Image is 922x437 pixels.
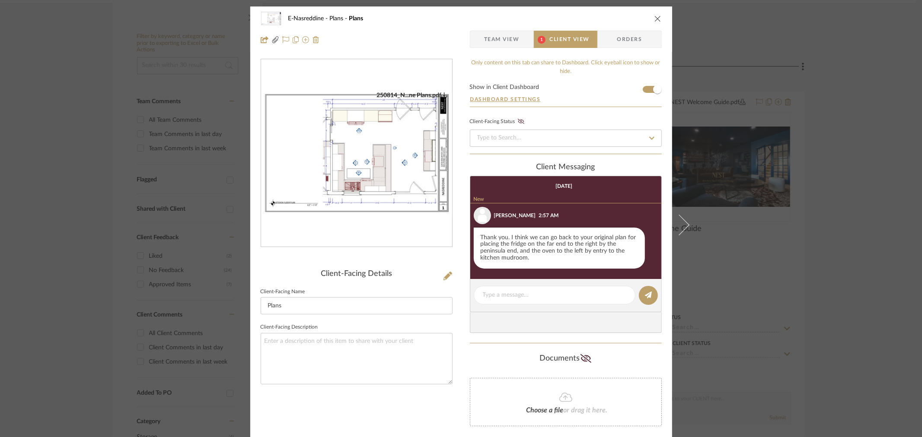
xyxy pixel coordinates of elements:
[484,31,520,48] span: Team View
[261,92,452,215] img: eaab932f-693d-497e-a7ef-581bbb2f66bc_436x436.jpg
[470,352,662,366] div: Documents
[261,297,453,314] input: Enter Client-Facing Item Name
[470,130,662,147] input: Type to Search…
[470,117,527,126] div: Client-Facing Status
[470,163,662,172] div: client Messaging
[470,95,541,103] button: Dashboard Settings
[555,183,572,189] div: [DATE]
[313,36,319,43] img: Remove from project
[261,290,305,294] label: Client-Facing Name
[261,269,453,279] div: Client-Facing Details
[330,16,349,22] span: Plans
[288,16,330,22] span: E-Nasreddine
[654,15,662,22] button: close
[261,10,281,27] img: eaab932f-693d-497e-a7ef-581bbb2f66bc_48x40.jpg
[470,196,661,203] div: New
[261,325,318,329] label: Client-Facing Description
[607,31,651,48] span: Orders
[494,212,536,219] div: [PERSON_NAME]
[550,31,590,48] span: Client View
[474,228,645,269] div: Thank you. I think we can go back to your original plan for placing the fridge on the far end to ...
[538,36,546,44] span: 1
[564,407,608,414] span: or drag it here.
[377,92,448,99] div: 250814_N...ne Plans.pdf
[526,407,564,414] span: Choose a file
[539,212,559,219] div: 2:57 AM
[349,16,364,22] span: Plans
[470,59,662,76] div: Only content on this tab can share to Dashboard. Click eyeball icon to show or hide.
[261,92,452,215] div: 0
[474,207,491,224] img: user_avatar.png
